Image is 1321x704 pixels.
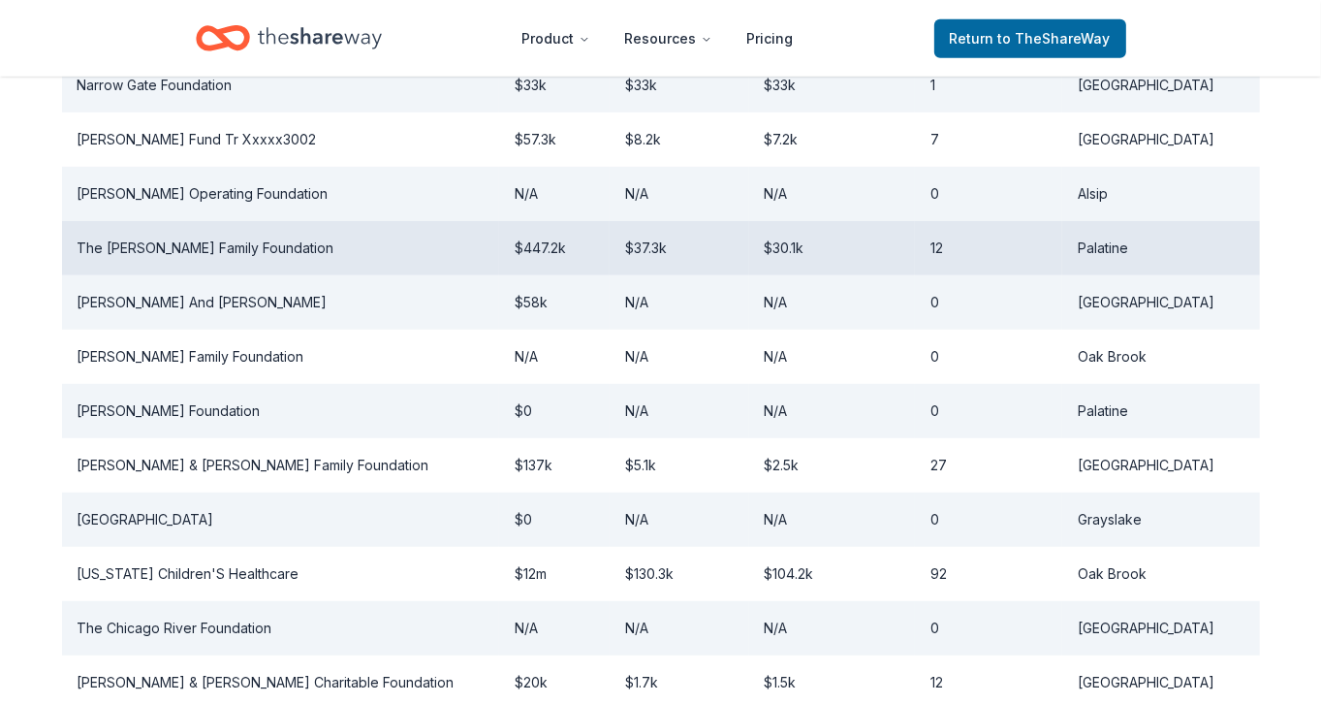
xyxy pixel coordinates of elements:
td: $33k [499,58,610,112]
td: 0 [915,275,1062,330]
td: $447.2k [499,221,610,275]
button: Product [507,19,606,58]
span: Return [950,27,1111,50]
td: $58k [499,275,610,330]
td: N/A [749,330,916,384]
td: 0 [915,384,1062,438]
td: N/A [610,493,748,547]
td: $2.5k [749,438,916,493]
td: N/A [749,493,916,547]
td: N/A [610,384,748,438]
nav: Main [507,16,809,61]
td: N/A [499,167,610,221]
td: N/A [499,601,610,656]
td: N/A [749,167,916,221]
td: [GEOGRAPHIC_DATA] [1062,58,1260,112]
td: Palatine [1062,384,1260,438]
td: 0 [915,330,1062,384]
td: 7 [915,112,1062,167]
td: N/A [610,167,748,221]
td: $30.1k [749,221,916,275]
td: [PERSON_NAME] & [PERSON_NAME] Family Foundation [62,438,500,493]
td: N/A [749,384,916,438]
td: 0 [915,167,1062,221]
td: $0 [499,384,610,438]
td: $8.2k [610,112,748,167]
td: $137k [499,438,610,493]
td: $104.2k [749,547,916,601]
td: N/A [610,601,748,656]
td: $130.3k [610,547,748,601]
td: Oak Brook [1062,547,1260,601]
button: Resources [610,19,728,58]
td: Grayslake [1062,493,1260,547]
td: N/A [610,330,748,384]
td: N/A [610,275,748,330]
a: Pricing [732,19,809,58]
td: $7.2k [749,112,916,167]
td: Alsip [1062,167,1260,221]
td: 0 [915,601,1062,656]
td: The [PERSON_NAME] Family Foundation [62,221,500,275]
td: N/A [749,275,916,330]
td: $57.3k [499,112,610,167]
td: [PERSON_NAME] And [PERSON_NAME] [62,275,500,330]
td: [PERSON_NAME] Operating Foundation [62,167,500,221]
td: Palatine [1062,221,1260,275]
td: Oak Brook [1062,330,1260,384]
td: 0 [915,493,1062,547]
td: [GEOGRAPHIC_DATA] [1062,112,1260,167]
td: 92 [915,547,1062,601]
td: N/A [499,330,610,384]
td: The Chicago River Foundation [62,601,500,656]
td: $12m [499,547,610,601]
a: Home [196,16,382,61]
span: to TheShareWay [998,30,1111,47]
td: $5.1k [610,438,748,493]
td: $0 [499,493,610,547]
td: [GEOGRAPHIC_DATA] [1062,275,1260,330]
td: [PERSON_NAME] Fund Tr Xxxxx3002 [62,112,500,167]
td: $33k [749,58,916,112]
td: N/A [749,601,916,656]
td: [GEOGRAPHIC_DATA] [1062,601,1260,656]
td: $37.3k [610,221,748,275]
td: 27 [915,438,1062,493]
td: [PERSON_NAME] Family Foundation [62,330,500,384]
a: Returnto TheShareWay [934,19,1126,58]
td: [GEOGRAPHIC_DATA] [62,493,500,547]
td: $33k [610,58,748,112]
td: 1 [915,58,1062,112]
td: [GEOGRAPHIC_DATA] [1062,438,1260,493]
td: [US_STATE] Children'S Healthcare [62,547,500,601]
td: Narrow Gate Foundation [62,58,500,112]
td: 12 [915,221,1062,275]
td: [PERSON_NAME] Foundation [62,384,500,438]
